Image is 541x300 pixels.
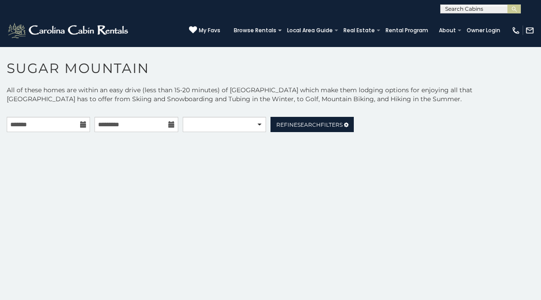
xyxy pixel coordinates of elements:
span: Refine Filters [276,121,343,128]
img: White-1-2.png [7,21,131,39]
a: Rental Program [381,24,433,37]
span: My Favs [199,26,220,34]
a: Real Estate [339,24,379,37]
a: Owner Login [462,24,505,37]
img: phone-regular-white.png [511,26,520,35]
a: About [434,24,460,37]
a: Local Area Guide [283,24,337,37]
a: Browse Rentals [229,24,281,37]
img: mail-regular-white.png [525,26,534,35]
a: My Favs [189,26,220,35]
a: RefineSearchFilters [270,117,354,132]
span: Search [297,121,321,128]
